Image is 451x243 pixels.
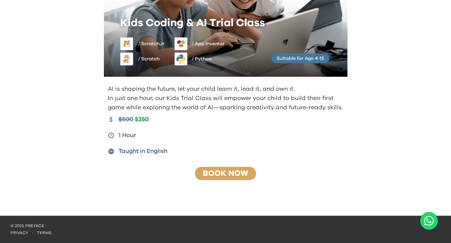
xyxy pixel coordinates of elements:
a: Book Now [203,170,248,177]
a: privacy [11,231,28,235]
p: AI is shaping the future, let your child learn it, lead it, and own it. [108,84,345,94]
span: $500 [118,115,133,124]
span: 1 Hour [118,131,136,140]
button: Book Now [193,167,258,180]
button: Open WhatsApp chat [420,212,438,230]
span: Taught in English [118,147,167,156]
a: terms [37,231,52,235]
p: In just one hour, our Kids Trial Class will empower your child to build their first game while ex... [108,94,345,112]
span: $250 [135,116,149,123]
p: © 2025 Preface [11,223,440,228]
a: Chat with us on WhatsApp [420,212,438,230]
span: · [28,231,37,235]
